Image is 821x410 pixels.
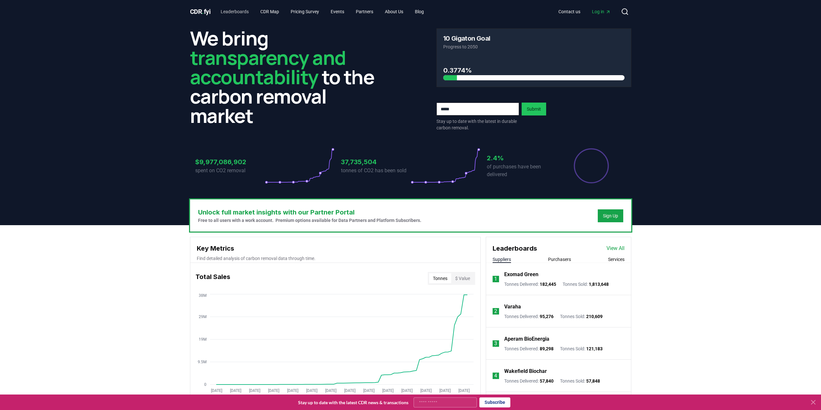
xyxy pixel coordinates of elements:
tspan: [DATE] [287,388,298,393]
tspan: [DATE] [401,388,412,393]
tspan: [DATE] [420,388,431,393]
tspan: [DATE] [382,388,393,393]
p: Tonnes Delivered : [504,378,554,384]
p: Find detailed analysis of carbon removal data through time. [197,255,474,262]
span: 210,609 [586,314,603,319]
span: 95,276 [540,314,554,319]
h3: 0.3774% [443,65,625,75]
a: Events [325,6,349,17]
span: 57,848 [586,378,600,384]
p: Progress to 2050 [443,44,625,50]
span: CDR fyi [190,8,211,15]
span: 1,813,648 [589,282,609,287]
a: View All [606,245,625,252]
p: Stay up to date with the latest in durable carbon removal. [436,118,519,131]
a: CDR.fyi [190,7,211,16]
p: Tonnes Delivered : [504,345,554,352]
h2: We bring to the carbon removal market [190,28,385,125]
a: Contact us [553,6,586,17]
div: Percentage of sales delivered [573,148,609,184]
tspan: [DATE] [306,388,317,393]
p: Tonnes Delivered : [504,281,556,287]
h3: 37,735,504 [341,157,411,167]
nav: Main [215,6,429,17]
tspan: 19M [199,337,206,342]
p: Tonnes Sold : [560,345,603,352]
p: 4 [494,372,497,380]
span: transparency and accountability [190,44,346,90]
p: 3 [494,340,497,347]
a: Log in [587,6,616,17]
tspan: [DATE] [439,388,450,393]
p: spent on CO2 removal [195,167,265,175]
h3: Key Metrics [197,244,474,253]
span: 121,183 [586,346,603,351]
button: Tonnes [429,273,451,284]
tspan: 29M [199,315,206,319]
a: Partners [351,6,378,17]
a: CDR Map [255,6,284,17]
a: Pricing Survey [285,6,324,17]
p: of purchases have been delivered [487,163,556,178]
tspan: [DATE] [211,388,222,393]
span: . [202,8,204,15]
h3: 2.4% [487,153,556,163]
h3: Unlock full market insights with our Partner Portal [198,207,421,217]
p: Tonnes Delivered : [504,313,554,320]
h3: Leaderboards [493,244,537,253]
a: Aperam BioEnergia [504,335,549,343]
p: tonnes of CO2 has been sold [341,167,411,175]
tspan: [DATE] [268,388,279,393]
nav: Main [553,6,616,17]
p: 2 [494,307,497,315]
tspan: [DATE] [344,388,355,393]
h3: Total Sales [195,272,230,285]
tspan: [DATE] [325,388,336,393]
h3: 10 Gigaton Goal [443,35,490,42]
span: Log in [592,8,611,15]
a: Sign Up [603,213,618,219]
tspan: 0 [204,382,206,387]
p: Tonnes Sold : [563,281,609,287]
button: $ Value [451,273,474,284]
a: Leaderboards [215,6,254,17]
p: Tonnes Sold : [560,378,600,384]
button: Sign Up [598,209,623,222]
button: Services [608,256,625,263]
tspan: [DATE] [249,388,260,393]
p: Tonnes Sold : [560,313,603,320]
a: Blog [410,6,429,17]
p: Free to all users with a work account. Premium options available for Data Partners and Platform S... [198,217,421,224]
a: About Us [380,6,408,17]
tspan: 9.5M [198,360,206,364]
p: 1 [494,275,497,283]
button: Purchasers [548,256,571,263]
span: 182,445 [540,282,556,287]
tspan: [DATE] [230,388,241,393]
span: 57,840 [540,378,554,384]
span: 89,298 [540,346,554,351]
button: Suppliers [493,256,511,263]
tspan: [DATE] [458,388,469,393]
a: Wakefield Biochar [504,367,547,375]
tspan: 38M [199,293,206,298]
a: Exomad Green [504,271,538,278]
h3: $9,977,086,902 [195,157,265,167]
a: Varaha [504,303,521,311]
button: Submit [522,103,546,115]
tspan: [DATE] [363,388,374,393]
